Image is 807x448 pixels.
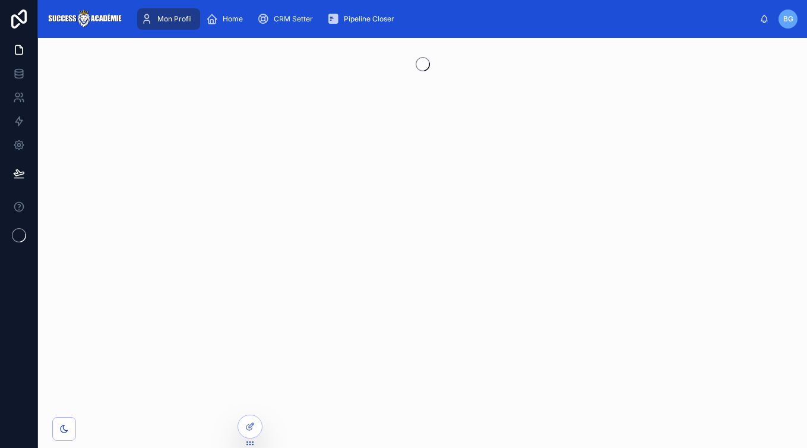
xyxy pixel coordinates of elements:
[254,8,321,30] a: CRM Setter
[223,14,243,24] span: Home
[137,8,200,30] a: Mon Profil
[131,6,759,32] div: scrollable content
[157,14,192,24] span: Mon Profil
[48,10,122,29] img: App logo
[324,8,403,30] a: Pipeline Closer
[274,14,313,24] span: CRM Setter
[202,8,251,30] a: Home
[344,14,394,24] span: Pipeline Closer
[783,14,793,24] span: BG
